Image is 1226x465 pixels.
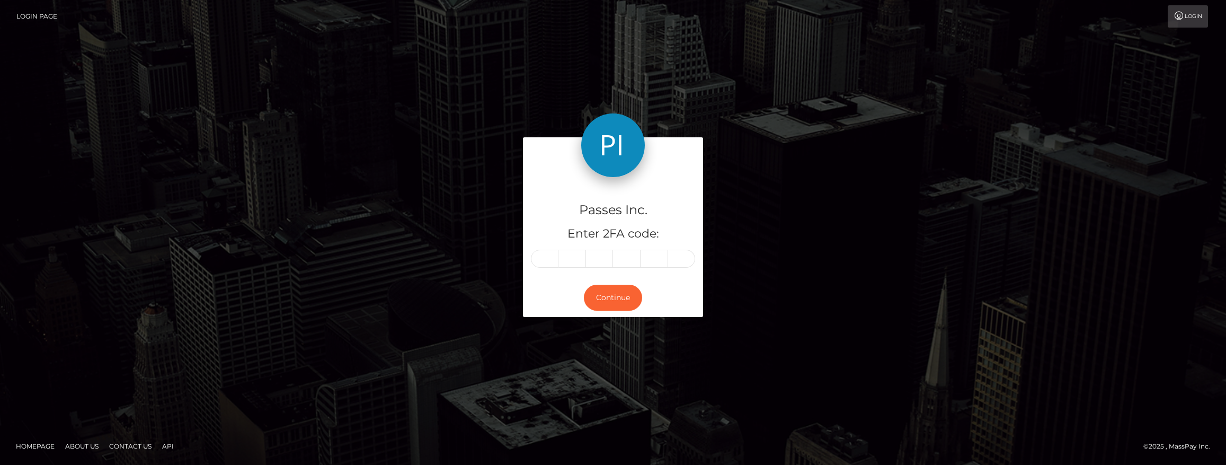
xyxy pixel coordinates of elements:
[61,438,103,454] a: About Us
[1143,441,1218,452] div: © 2025 , MassPay Inc.
[12,438,59,454] a: Homepage
[581,113,645,177] img: Passes Inc.
[16,5,57,28] a: Login Page
[584,285,642,311] button: Continue
[531,226,695,242] h5: Enter 2FA code:
[531,201,695,220] h4: Passes Inc.
[158,438,178,454] a: API
[1168,5,1208,28] a: Login
[105,438,156,454] a: Contact Us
